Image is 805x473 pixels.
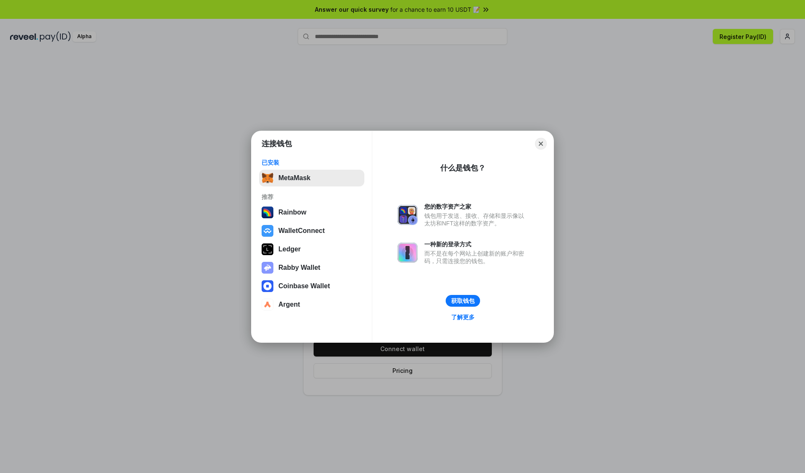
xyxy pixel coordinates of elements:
[262,139,292,149] h1: 连接钱包
[262,193,362,201] div: 推荐
[440,163,486,173] div: 什么是钱包？
[259,204,364,221] button: Rainbow
[278,209,306,216] div: Rainbow
[262,262,273,274] img: svg+xml,%3Csvg%20xmlns%3D%22http%3A%2F%2Fwww.w3.org%2F2000%2Fsvg%22%20fill%3D%22none%22%20viewBox...
[278,301,300,308] div: Argent
[397,205,418,225] img: svg+xml,%3Csvg%20xmlns%3D%22http%3A%2F%2Fwww.w3.org%2F2000%2Fsvg%22%20fill%3D%22none%22%20viewBox...
[278,282,330,290] div: Coinbase Wallet
[262,207,273,218] img: svg+xml,%3Csvg%20width%3D%22120%22%20height%3D%22120%22%20viewBox%3D%220%200%20120%20120%22%20fil...
[446,312,480,323] a: 了解更多
[262,159,362,166] div: 已安装
[278,246,301,253] div: Ledger
[262,299,273,310] img: svg+xml,%3Csvg%20width%3D%2228%22%20height%3D%2228%22%20viewBox%3D%220%200%2028%2028%22%20fill%3D...
[424,240,528,248] div: 一种新的登录方式
[424,203,528,210] div: 您的数字资产之家
[262,243,273,255] img: svg+xml,%3Csvg%20xmlns%3D%22http%3A%2F%2Fwww.w3.org%2F2000%2Fsvg%22%20width%3D%2228%22%20height%3...
[259,241,364,258] button: Ledger
[262,172,273,184] img: svg+xml,%3Csvg%20fill%3D%22none%22%20height%3D%2233%22%20viewBox%3D%220%200%2035%2033%22%20width%...
[262,280,273,292] img: svg+xml,%3Csvg%20width%3D%2228%22%20height%3D%2228%22%20viewBox%3D%220%200%2028%2028%22%20fill%3D...
[262,225,273,237] img: svg+xml,%3Csvg%20width%3D%2228%22%20height%3D%2228%22%20viewBox%3D%220%200%2028%2028%22%20fill%3D...
[259,296,364,313] button: Argent
[424,250,528,265] div: 而不是在每个网站上创建新的账户和密码，只需连接您的钱包。
[259,278,364,295] button: Coinbase Wallet
[397,243,418,263] img: svg+xml,%3Csvg%20xmlns%3D%22http%3A%2F%2Fwww.w3.org%2F2000%2Fsvg%22%20fill%3D%22none%22%20viewBox...
[278,264,320,271] div: Rabby Wallet
[278,227,325,235] div: WalletConnect
[259,222,364,239] button: WalletConnect
[451,297,475,305] div: 获取钱包
[535,138,547,150] button: Close
[446,295,480,307] button: 获取钱包
[259,259,364,276] button: Rabby Wallet
[424,212,528,227] div: 钱包用于发送、接收、存储和显示像以太坊和NFT这样的数字资产。
[451,313,475,321] div: 了解更多
[278,174,310,182] div: MetaMask
[259,170,364,186] button: MetaMask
